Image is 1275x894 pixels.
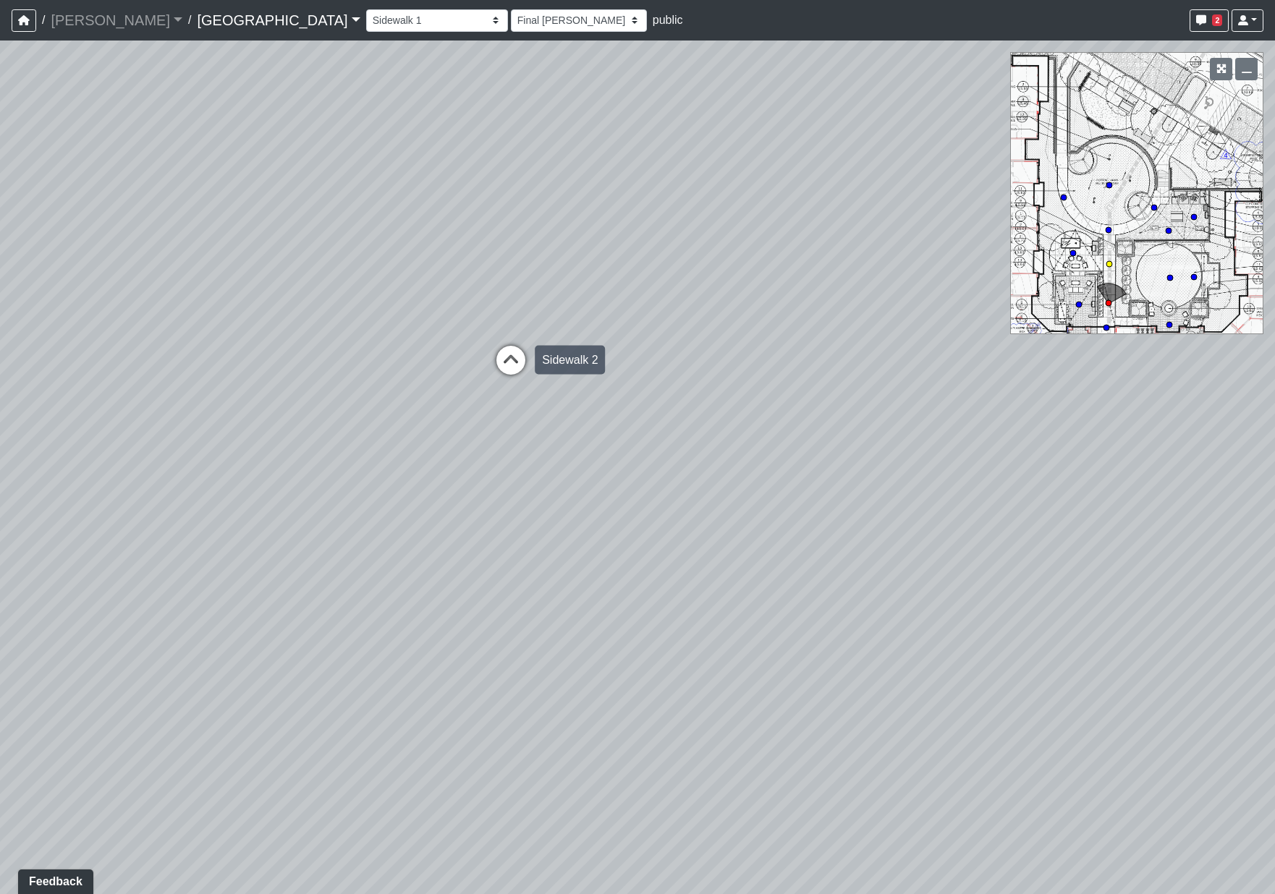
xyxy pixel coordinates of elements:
button: 2 [1190,9,1229,32]
span: / [36,6,51,35]
span: public [653,14,683,26]
a: [PERSON_NAME] [51,6,182,35]
span: 2 [1212,14,1222,26]
div: Sidewalk 2 [535,346,605,375]
a: [GEOGRAPHIC_DATA] [197,6,360,35]
iframe: Ybug feedback widget [11,865,96,894]
span: / [182,6,197,35]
